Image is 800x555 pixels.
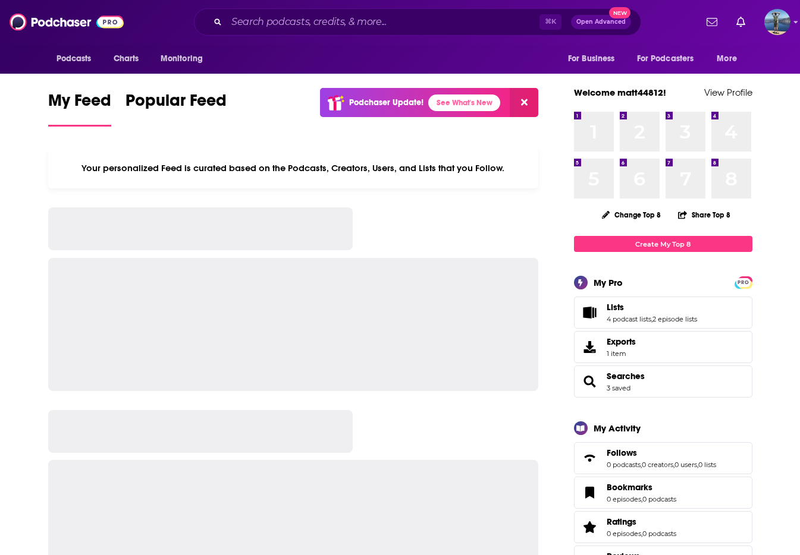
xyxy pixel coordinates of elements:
input: Search podcasts, credits, & more... [227,12,539,31]
span: , [673,461,674,469]
div: My Activity [594,422,641,434]
button: open menu [708,48,752,70]
span: Lists [607,302,624,313]
div: My Pro [594,277,623,288]
a: View Profile [704,87,752,98]
span: Lists [574,297,752,329]
a: Searches [578,373,602,390]
span: Monitoring [161,51,203,67]
button: Share Top 8 [677,203,731,226]
span: 1 item [607,349,636,358]
img: User Profile [764,9,790,35]
span: More [717,51,737,67]
span: Ratings [607,516,636,527]
a: Show notifications dropdown [732,12,750,32]
a: 2 episode lists [652,315,697,323]
span: Podcasts [57,51,92,67]
span: Ratings [574,511,752,543]
a: 3 saved [607,384,630,392]
span: Bookmarks [574,477,752,509]
a: 0 podcasts [642,529,676,538]
span: , [697,461,698,469]
a: Welcome matt44812! [574,87,666,98]
a: 0 episodes [607,495,641,503]
a: Popular Feed [126,90,227,127]
span: ⌘ K [539,14,561,30]
a: Bookmarks [578,484,602,501]
a: 0 lists [698,461,716,469]
a: Ratings [607,516,676,527]
span: For Podcasters [637,51,694,67]
a: 0 podcasts [642,495,676,503]
a: 0 episodes [607,529,641,538]
button: open menu [152,48,218,70]
button: Change Top 8 [595,207,669,222]
span: Exports [607,336,636,347]
span: Logged in as matt44812 [764,9,790,35]
a: Lists [607,302,697,313]
a: 0 creators [642,461,673,469]
a: See What's New [428,94,500,111]
span: , [641,529,642,538]
span: Follows [607,447,637,458]
button: Show profile menu [764,9,790,35]
a: 4 podcast lists [607,315,651,323]
span: Searches [574,365,752,398]
a: Show notifications dropdown [702,12,722,32]
span: For Business [568,51,615,67]
button: open menu [629,48,711,70]
span: Open Advanced [576,19,626,25]
div: Search podcasts, credits, & more... [194,8,641,36]
a: Charts [106,48,146,70]
a: Bookmarks [607,482,676,493]
span: Follows [574,442,752,474]
button: Open AdvancedNew [571,15,631,29]
a: Create My Top 8 [574,236,752,252]
span: Exports [578,339,602,355]
a: Follows [607,447,716,458]
span: My Feed [48,90,111,118]
p: Podchaser Update! [349,97,423,108]
a: PRO [736,277,751,286]
button: open menu [48,48,107,70]
span: , [651,315,652,323]
img: Podchaser - Follow, Share and Rate Podcasts [10,11,124,33]
span: , [641,495,642,503]
span: , [641,461,642,469]
a: Follows [578,450,602,466]
a: 0 podcasts [607,461,641,469]
a: Ratings [578,519,602,535]
a: My Feed [48,90,111,127]
button: open menu [560,48,630,70]
a: Searches [607,371,645,381]
a: 0 users [674,461,697,469]
span: Popular Feed [126,90,227,118]
a: Exports [574,331,752,363]
span: New [609,7,630,18]
div: Your personalized Feed is curated based on the Podcasts, Creators, Users, and Lists that you Follow. [48,148,539,188]
span: Charts [114,51,139,67]
a: Lists [578,304,602,321]
span: Bookmarks [607,482,652,493]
